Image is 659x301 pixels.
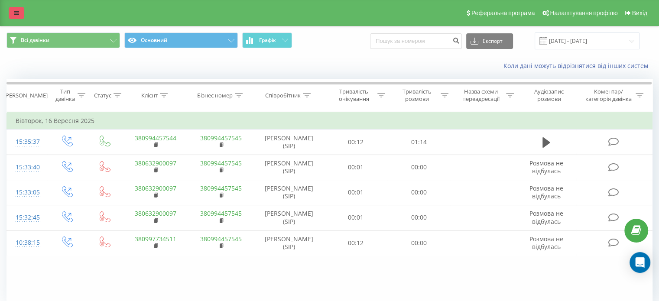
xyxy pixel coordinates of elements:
[529,159,563,175] span: Розмова не відбулась
[325,180,387,205] td: 00:01
[630,252,650,273] div: Open Intercom Messenger
[200,209,242,217] a: 380994457545
[395,88,438,103] div: Тривалість розмови
[325,205,387,230] td: 00:01
[254,205,325,230] td: [PERSON_NAME] (SIP)
[135,235,176,243] a: 380997734511
[529,184,563,200] span: Розмова не відбулась
[466,33,513,49] button: Експорт
[200,159,242,167] a: 380994457545
[387,230,450,256] td: 00:00
[135,159,176,167] a: 380632900097
[524,88,575,103] div: Аудіозапис розмови
[135,134,176,142] a: 380994457544
[254,230,325,256] td: [PERSON_NAME] (SIP)
[529,209,563,225] span: Розмова не відбулась
[458,88,504,103] div: Назва схеми переадресації
[254,129,325,155] td: [PERSON_NAME] (SIP)
[503,61,653,70] a: Коли дані можуть відрізнятися вiд інших систем
[16,209,39,226] div: 15:32:45
[242,32,292,48] button: Графік
[325,155,387,180] td: 00:01
[387,129,450,155] td: 01:14
[265,92,301,99] div: Співробітник
[197,92,233,99] div: Бізнес номер
[135,184,176,192] a: 380632900097
[94,92,111,99] div: Статус
[550,10,617,16] span: Налаштування профілю
[583,88,633,103] div: Коментар/категорія дзвінка
[16,159,39,176] div: 15:33:40
[7,112,653,129] td: Вівторок, 16 Вересня 2025
[16,184,39,201] div: 15:33:05
[370,33,462,49] input: Пошук за номером
[632,10,647,16] span: Вихід
[387,155,450,180] td: 00:00
[200,184,242,192] a: 380994457545
[16,234,39,251] div: 10:38:15
[387,180,450,205] td: 00:00
[529,235,563,251] span: Розмова не відбулась
[200,235,242,243] a: 380994457545
[325,129,387,155] td: 00:12
[387,205,450,230] td: 00:00
[332,88,376,103] div: Тривалість очікування
[55,88,75,103] div: Тип дзвінка
[254,180,325,205] td: [PERSON_NAME] (SIP)
[471,10,535,16] span: Реферальна програма
[124,32,238,48] button: Основний
[21,37,49,44] span: Всі дзвінки
[6,32,120,48] button: Всі дзвінки
[200,134,242,142] a: 380994457545
[16,133,39,150] div: 15:35:37
[259,37,276,43] span: Графік
[135,209,176,217] a: 380632900097
[141,92,158,99] div: Клієнт
[4,92,48,99] div: [PERSON_NAME]
[254,155,325,180] td: [PERSON_NAME] (SIP)
[325,230,387,256] td: 00:12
